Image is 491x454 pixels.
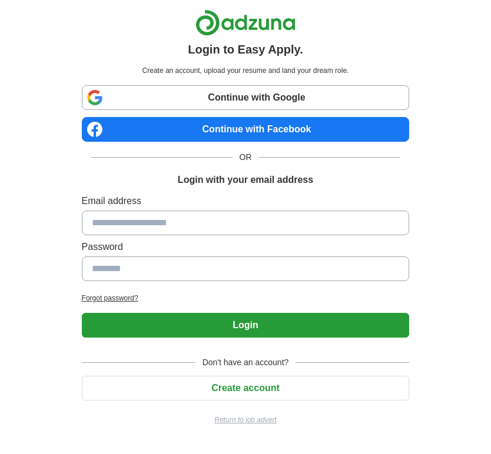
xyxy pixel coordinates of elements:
[82,117,410,142] a: Continue with Facebook
[82,415,410,425] a: Return to job advert
[195,356,296,369] span: Don't have an account?
[82,376,410,400] button: Create account
[233,151,259,163] span: OR
[178,173,313,187] h1: Login with your email address
[82,293,410,303] a: Forgot password?
[82,383,410,393] a: Create account
[82,85,410,110] a: Continue with Google
[82,240,410,254] label: Password
[195,9,296,36] img: Adzuna logo
[84,65,407,76] p: Create an account, upload your resume and land your dream role.
[82,194,410,208] label: Email address
[188,41,303,58] h1: Login to Easy Apply.
[82,313,410,338] button: Login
